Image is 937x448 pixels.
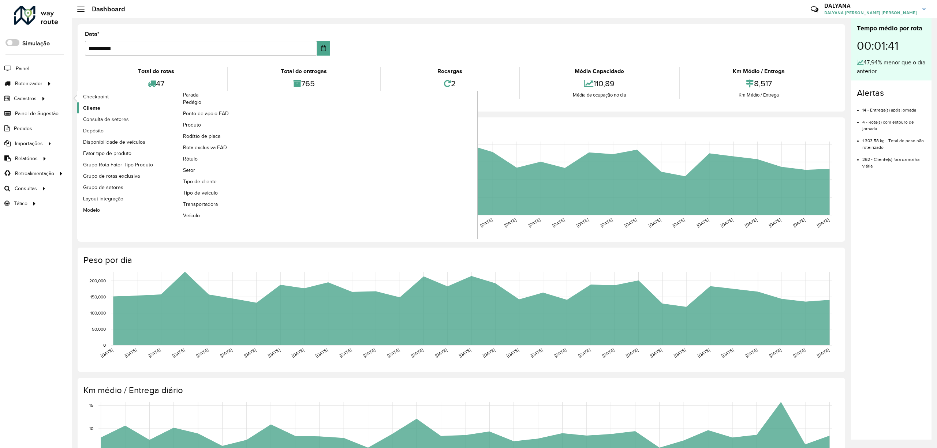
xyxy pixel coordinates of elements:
[857,58,926,76] div: 47,94% menor que o dia anterior
[124,347,138,358] text: [DATE]
[862,151,926,169] li: 262 - Cliente(s) fora da malha viária
[83,116,129,123] span: Consulta de setores
[649,347,663,358] text: [DATE]
[522,67,677,76] div: Média Capacidade
[77,148,178,159] a: Fator tipo de produto
[339,347,352,358] text: [DATE]
[792,217,806,228] text: [DATE]
[291,347,305,358] text: [DATE]
[83,161,153,169] span: Grupo Rota Fator Tipo Produto
[77,193,178,204] a: Layout integração
[672,217,686,228] text: [DATE]
[857,88,926,98] h4: Alertas
[625,347,639,358] text: [DATE]
[15,80,42,87] span: Roteirizador
[824,10,917,16] span: DALYANA [PERSON_NAME] [PERSON_NAME]
[183,110,229,117] span: Ponto de apoio FAD
[172,347,186,358] text: [DATE]
[15,185,37,192] span: Consultas
[148,347,161,358] text: [DATE]
[90,310,106,315] text: 100,000
[77,136,178,147] a: Disponibilidade de veículos
[696,217,710,228] text: [DATE]
[195,347,209,358] text: [DATE]
[183,91,198,99] span: Parada
[816,347,830,358] text: [DATE]
[807,1,822,17] a: Contato Rápido
[183,155,198,163] span: Rótulo
[183,178,217,185] span: Tipo de cliente
[267,347,281,358] text: [DATE]
[77,182,178,193] a: Grupo de setores
[575,217,589,228] text: [DATE]
[183,132,220,140] span: Rodízio de placa
[100,347,114,358] text: [DATE]
[183,189,218,197] span: Tipo de veículo
[177,199,277,210] a: Transportadora
[744,347,758,358] text: [DATE]
[816,217,830,228] text: [DATE]
[682,67,836,76] div: Km Médio / Entrega
[83,184,123,191] span: Grupo de setores
[83,93,109,101] span: Checkpoint
[77,91,277,222] a: Parada
[682,76,836,91] div: 8,517
[552,217,565,228] text: [DATE]
[83,104,100,112] span: Cliente
[527,217,541,228] text: [DATE]
[89,278,106,283] text: 200,000
[77,170,178,181] a: Grupo de rotas exclusiva
[862,113,926,132] li: 4 - Rota(s) com estouro de jornada
[600,217,613,228] text: [DATE]
[83,195,123,203] span: Layout integração
[721,347,735,358] text: [DATE]
[862,132,926,151] li: 1.303,58 kg - Total de peso não roteirizado
[387,347,400,358] text: [DATE]
[577,347,591,358] text: [DATE]
[857,23,926,33] div: Tempo médio por rota
[229,67,378,76] div: Total de entregas
[183,144,227,151] span: Rota exclusiva FAD
[15,110,59,117] span: Painel de Sugestão
[87,67,225,76] div: Total de rotas
[177,188,277,199] a: Tipo de veículo
[673,347,687,358] text: [DATE]
[648,217,662,228] text: [DATE]
[530,347,544,358] text: [DATE]
[219,347,233,358] text: [DATE]
[83,150,131,157] span: Fator tipo de produto
[83,385,838,396] h4: Km médio / Entrega diário
[183,200,218,208] span: Transportadora
[458,347,472,358] text: [DATE]
[89,403,93,407] text: 15
[14,200,27,207] span: Tático
[522,91,677,99] div: Média de ocupação no dia
[792,347,806,358] text: [DATE]
[624,217,638,228] text: [DATE]
[77,114,178,125] a: Consulta de setores
[85,30,100,38] label: Data
[482,347,496,358] text: [DATE]
[77,125,178,136] a: Depósito
[83,172,140,180] span: Grupo de rotas exclusiva
[177,154,277,165] a: Rótulo
[410,347,424,358] text: [DATE]
[83,206,100,214] span: Modelo
[177,120,277,131] a: Produto
[862,101,926,113] li: 14 - Entrega(s) após jornada
[434,347,448,358] text: [DATE]
[183,212,200,219] span: Veículo
[768,347,782,358] text: [DATE]
[22,39,50,48] label: Simulação
[243,347,257,358] text: [DATE]
[87,76,225,91] div: 47
[177,142,277,153] a: Rota exclusiva FAD
[92,327,106,331] text: 50,000
[177,131,277,142] a: Rodízio de placa
[77,204,178,215] a: Modelo
[83,127,104,135] span: Depósito
[15,170,54,177] span: Retroalimentação
[77,159,178,170] a: Grupo Rota Fator Tipo Produto
[90,294,106,299] text: 150,000
[177,210,277,221] a: Veículo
